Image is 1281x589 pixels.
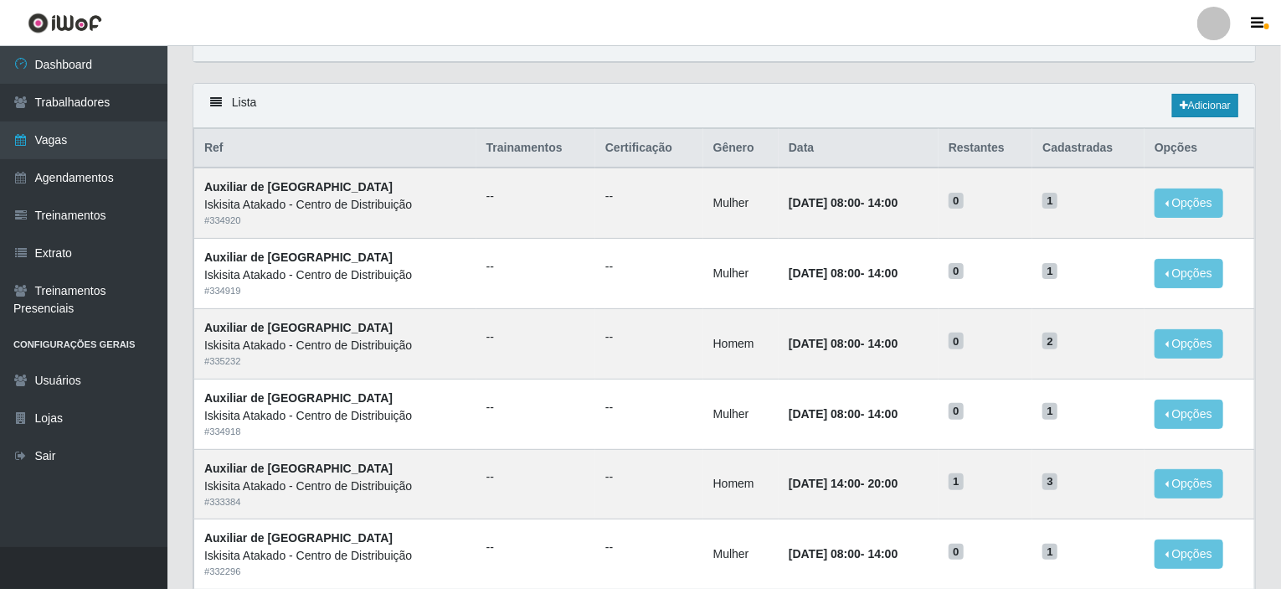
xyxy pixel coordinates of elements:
button: Opções [1155,259,1223,288]
button: Opções [1155,329,1223,359]
td: Mulher [703,168,779,238]
ul: -- [486,468,585,486]
ul: -- [486,328,585,346]
strong: - [789,407,898,421]
time: [DATE] 14:00 [789,477,861,490]
button: Opções [1155,189,1223,218]
time: 20:00 [868,477,898,490]
th: Data [779,129,939,168]
span: 0 [949,544,964,561]
time: 14:00 [868,337,898,350]
th: Gênero [703,129,779,168]
td: Homem [703,449,779,519]
strong: Auxiliar de [GEOGRAPHIC_DATA] [204,321,393,334]
time: [DATE] 08:00 [789,196,861,209]
div: # 334919 [204,284,466,298]
time: 14:00 [868,407,898,421]
img: CoreUI Logo [28,13,102,34]
th: Restantes [939,129,1032,168]
time: 14:00 [868,547,898,561]
span: 1 [1042,403,1057,420]
td: Mulher [703,239,779,309]
ul: -- [605,328,693,346]
ul: -- [486,539,585,556]
strong: - [789,547,898,561]
th: Ref [194,129,476,168]
span: 0 [949,333,964,349]
div: # 332296 [204,565,466,579]
ul: -- [605,188,693,205]
div: Iskisita Atakado - Centro de Distribuição [204,547,466,565]
time: [DATE] 08:00 [789,337,861,350]
span: 3 [1042,473,1057,490]
time: [DATE] 08:00 [789,547,861,561]
button: Opções [1155,540,1223,569]
button: Opções [1155,400,1223,429]
span: 1 [1042,193,1057,209]
span: 0 [949,403,964,420]
strong: Auxiliar de [GEOGRAPHIC_DATA] [204,180,393,194]
span: 2 [1042,333,1057,349]
time: [DATE] 08:00 [789,266,861,280]
strong: Auxiliar de [GEOGRAPHIC_DATA] [204,462,393,475]
span: 1 [1042,544,1057,561]
ul: -- [486,258,585,276]
ul: -- [605,399,693,416]
span: 1 [1042,263,1057,280]
td: Mulher [703,379,779,449]
ul: -- [605,539,693,556]
div: # 333384 [204,495,466,509]
strong: - [789,477,898,490]
strong: - [789,196,898,209]
div: # 334918 [204,425,466,439]
div: Iskisita Atakado - Centro de Distribuição [204,478,466,495]
strong: - [789,266,898,280]
div: Iskisita Atakado - Centro de Distribuição [204,266,466,284]
div: Lista [193,84,1255,128]
strong: Auxiliar de [GEOGRAPHIC_DATA] [204,531,393,545]
ul: -- [486,399,585,416]
div: # 334920 [204,214,466,228]
strong: Auxiliar de [GEOGRAPHIC_DATA] [204,391,393,405]
ul: -- [605,258,693,276]
button: Opções [1155,469,1223,499]
div: Iskisita Atakado - Centro de Distribuição [204,337,466,354]
div: # 335232 [204,354,466,369]
span: 0 [949,193,964,209]
th: Cadastradas [1032,129,1145,168]
ul: -- [605,468,693,486]
time: [DATE] 08:00 [789,407,861,421]
div: Iskisita Atakado - Centro de Distribuição [204,407,466,425]
span: 1 [949,473,964,490]
a: Adicionar [1172,94,1238,117]
strong: Auxiliar de [GEOGRAPHIC_DATA] [204,251,393,264]
th: Trainamentos [476,129,595,168]
time: 14:00 [868,196,898,209]
span: 0 [949,263,964,280]
ul: -- [486,188,585,205]
th: Certificação [595,129,703,168]
strong: - [789,337,898,350]
time: 14:00 [868,266,898,280]
td: Homem [703,308,779,379]
div: Iskisita Atakado - Centro de Distribuição [204,196,466,214]
th: Opções [1145,129,1255,168]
